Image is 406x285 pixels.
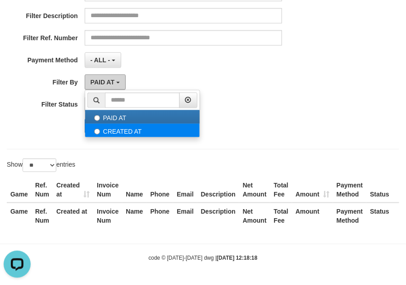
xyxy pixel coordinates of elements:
th: Description [197,203,239,229]
label: Show entries [7,159,75,172]
label: CREATED AT [85,124,200,137]
th: Description [197,177,239,203]
th: Game [7,203,32,229]
th: Net Amount [239,177,270,203]
th: Game [7,177,32,203]
th: Email [173,203,197,229]
th: Phone [147,177,173,203]
th: Status [366,203,399,229]
strong: [DATE] 12:18:18 [217,255,257,262]
label: PAID AT [85,110,200,124]
th: Amount [292,177,333,203]
th: Net Amount [239,203,270,229]
span: - ALL - [91,56,110,64]
th: Amount [292,203,333,229]
th: Payment Method [333,203,366,229]
th: Created at [53,203,93,229]
th: Invoice Num [93,203,122,229]
th: Total Fee [270,177,292,203]
button: PAID AT [85,75,126,90]
select: Showentries [23,159,56,172]
button: Open LiveChat chat widget [4,4,31,31]
th: Created at [53,177,93,203]
small: code © [DATE]-[DATE] dwg | [149,255,258,262]
th: Status [366,177,399,203]
th: Total Fee [270,203,292,229]
span: PAID AT [91,79,114,86]
th: Invoice Num [93,177,122,203]
th: Payment Method [333,177,366,203]
button: - ALL - [85,52,121,68]
th: Name [122,177,146,203]
th: Ref. Num [32,203,53,229]
input: PAID AT [94,115,100,121]
th: Email [173,177,197,203]
input: CREATED AT [94,129,100,135]
th: Name [122,203,146,229]
th: Ref. Num [32,177,53,203]
th: Phone [147,203,173,229]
